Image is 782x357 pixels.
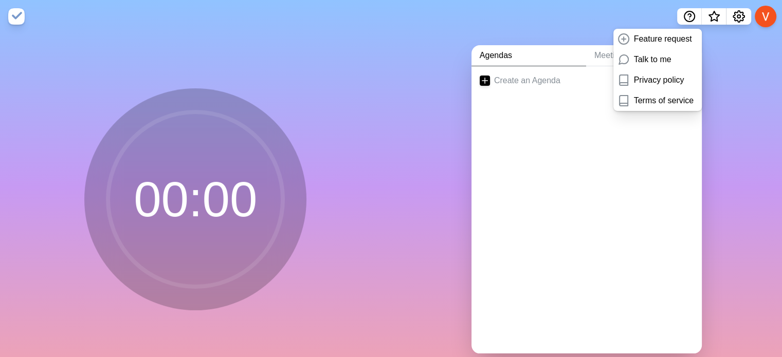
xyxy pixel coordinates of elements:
button: Help [677,8,702,25]
a: Create an Agenda [471,66,702,95]
a: Terms of service [613,90,702,111]
button: What’s new [702,8,726,25]
p: Terms of service [634,95,694,107]
button: Settings [726,8,751,25]
p: Privacy policy [634,74,684,86]
img: timeblocks logo [8,8,25,25]
p: Feature request [634,33,692,45]
a: Meetings [586,45,702,66]
a: Feature request [613,29,702,49]
a: Privacy policy [613,70,702,90]
a: Agendas [471,45,586,66]
p: Talk to me [634,53,671,66]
